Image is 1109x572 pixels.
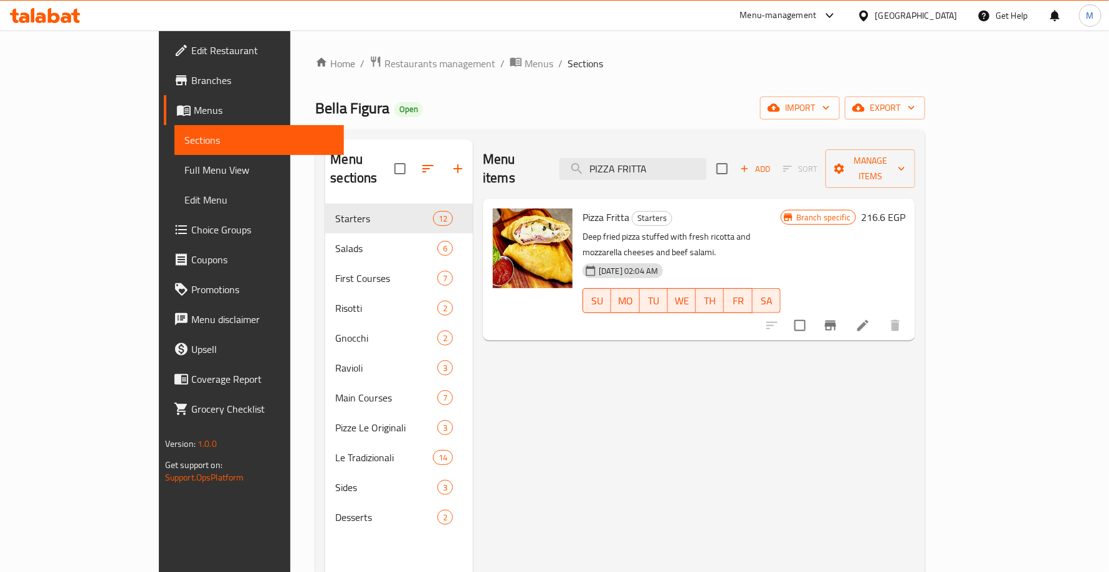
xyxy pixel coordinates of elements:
[611,288,639,313] button: MO
[325,204,473,233] div: Starters12
[438,392,452,404] span: 7
[325,413,473,443] div: Pizze Le Originali3
[184,133,334,148] span: Sections
[645,292,663,310] span: TU
[510,55,553,72] a: Menus
[483,150,545,187] h2: Menu items
[437,360,453,375] div: items
[325,383,473,413] div: Main Courses7
[191,252,334,267] span: Coupons
[325,353,473,383] div: Ravioli3
[191,342,334,357] span: Upsell
[437,331,453,345] div: items
[433,211,453,226] div: items
[616,292,634,310] span: MO
[493,209,573,288] img: Pizza Fritta
[583,288,611,313] button: SU
[880,311,910,340] button: delete
[437,420,453,435] div: items
[194,103,334,118] span: Menus
[729,292,747,310] span: FR
[632,211,672,225] span: Starters
[325,502,473,532] div: Desserts2
[191,43,334,58] span: Edit Restaurant
[753,288,781,313] button: SA
[335,510,437,525] span: Desserts
[437,480,453,495] div: items
[165,469,244,485] a: Support.OpsPlatform
[437,271,453,286] div: items
[184,162,334,177] span: Full Menu View
[191,73,334,88] span: Branches
[165,436,196,452] span: Version:
[434,452,452,464] span: 14
[758,292,776,310] span: SA
[437,390,453,405] div: items
[438,243,452,255] span: 6
[164,364,344,394] a: Coverage Report
[583,229,781,260] p: Deep fried pizza stuffed with fresh ricotta and mozzarella cheeses and beef salami.
[325,199,473,537] nav: Menu sections
[335,480,437,495] span: Sides
[433,450,453,465] div: items
[164,304,344,334] a: Menu disclaimer
[438,512,452,523] span: 2
[816,311,845,340] button: Branch-specific-item
[640,288,668,313] button: TU
[165,457,222,473] span: Get support on:
[325,323,473,353] div: Gnocchi2
[632,211,672,226] div: Starters
[438,482,452,494] span: 3
[861,209,905,226] h6: 216.6 EGP
[335,420,437,435] span: Pizze Le Originali
[770,100,830,116] span: import
[360,56,364,71] li: /
[438,302,452,314] span: 2
[1087,9,1094,22] span: M
[184,192,334,207] span: Edit Menu
[335,360,437,375] div: Ravioli
[437,510,453,525] div: items
[434,213,452,225] span: 12
[164,334,344,364] a: Upsell
[845,96,925,120] button: export
[826,149,915,188] button: Manage items
[164,95,344,125] a: Menus
[191,222,334,237] span: Choice Groups
[594,265,663,277] span: [DATE] 02:04 AM
[164,65,344,95] a: Branches
[394,104,423,115] span: Open
[164,274,344,304] a: Promotions
[335,271,437,286] span: First Courses
[335,331,437,345] span: Gnocchi
[735,159,775,179] button: Add
[330,150,394,187] h2: Menu sections
[198,436,217,452] span: 1.0.0
[174,125,344,155] a: Sections
[855,318,870,333] a: Edit menu item
[760,96,840,120] button: import
[437,241,453,256] div: items
[164,245,344,274] a: Coupons
[315,94,389,122] span: Bella Figura
[325,293,473,323] div: Risotti2
[191,312,334,327] span: Menu disclaimer
[335,241,437,256] span: Salads
[835,153,905,184] span: Manage items
[588,292,606,310] span: SU
[724,288,752,313] button: FR
[335,211,432,226] span: Starters
[525,56,553,71] span: Menus
[437,301,453,316] div: items
[325,233,473,263] div: Salads6
[315,55,925,72] nav: breadcrumb
[164,215,344,245] a: Choice Groups
[740,8,817,23] div: Menu-management
[438,273,452,284] span: 7
[559,158,707,180] input: search
[583,208,629,227] span: Pizza Fritta
[335,450,432,465] div: Le Tradizionali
